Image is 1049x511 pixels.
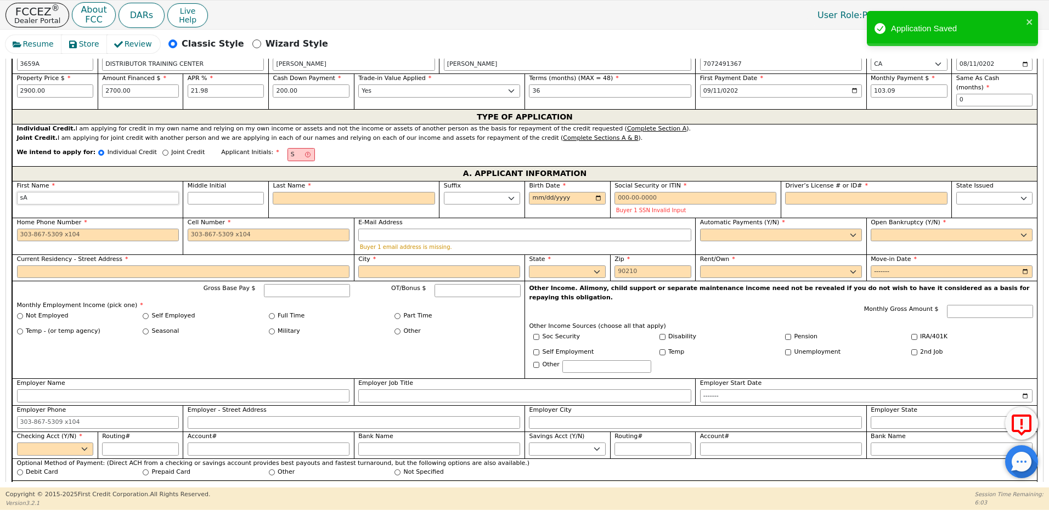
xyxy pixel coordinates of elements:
[14,17,60,24] p: Dealer Portal
[358,219,403,226] span: E-Mail Address
[5,490,210,499] p: Copyright © 2015- 2025 First Credit Corporation.
[360,244,690,250] p: Buyer 1 email address is missing.
[150,491,210,498] span: All Rights Reserved.
[188,433,217,440] span: Account#
[444,182,461,189] span: Suffix
[911,334,917,340] input: Y/N
[533,349,539,355] input: Y/N
[529,322,1033,331] p: Other Income Sources (choose all that apply)
[891,22,1023,35] div: Application Saved
[529,284,1033,302] p: Other Income. Alimony, child support or separate maintenance income need not be revealed if you d...
[700,379,762,387] span: Employer Start Date
[358,75,431,82] span: Trade-in Value Applied
[26,311,68,321] label: Not Employed
[61,35,108,53] button: Store
[17,182,55,189] span: First Name
[188,406,267,413] span: Employer - Street Address
[871,256,917,263] span: Move-in Date
[700,75,763,82] span: First Payment Date
[23,38,54,50] span: Resume
[273,75,341,82] span: Cash Down Payment
[278,468,295,477] label: Other
[107,35,160,53] button: Review
[17,134,58,141] strong: Joint Credit.
[204,285,256,292] span: Gross Base Pay $
[278,311,304,321] label: Full Time
[956,182,994,189] span: State Issued
[463,167,586,181] span: A. APPLICANT INFORMATION
[700,256,735,263] span: Rent/Own
[17,256,128,263] span: Current Residency - Street Address
[108,148,157,157] p: Individual Credit
[17,148,96,166] span: We intend to apply for:
[358,433,393,440] span: Bank Name
[152,311,195,321] label: Self Employed
[807,4,907,26] p: Primary
[17,124,1033,134] div: I am applying for credit in my own name and relying on my own income or assets and not the income...
[529,433,584,440] span: Savings Acct (Y/N)
[17,219,87,226] span: Home Phone Number
[700,219,785,226] span: Automatic Payments (Y/N)
[911,349,917,355] input: Y/N
[17,134,1033,143] div: I am applying for joint credit with another person and we are applying in each of our names and r...
[14,6,60,17] p: FCCEZ
[125,38,152,50] span: Review
[391,285,426,292] span: OT/Bonus $
[171,148,205,157] p: Joint Credit
[785,182,867,189] span: Driver’s License # or ID#
[668,348,684,357] label: Temp
[529,406,571,413] span: Employer City
[700,433,730,440] span: Account#
[17,75,71,82] span: Property Price $
[102,75,166,82] span: Amount Financed $
[614,265,691,279] input: 90210
[956,58,1033,71] input: YYYY-MM-DD
[1026,15,1034,28] button: close
[785,349,791,355] input: Y/N
[614,433,642,440] span: Routing#
[975,490,1044,498] p: Session Time Remaining:
[543,360,560,370] label: Other
[17,416,179,429] input: 303-867-5309 x104
[167,3,208,27] button: LiveHelp
[543,332,580,342] label: Soc Security
[404,468,444,477] label: Not Specified
[17,229,179,242] input: 303-867-5309 x104
[404,311,432,321] label: Part Time
[81,15,106,24] p: FCC
[497,481,552,495] span: REFERENCES
[79,38,99,50] span: Store
[668,332,696,342] label: Disability
[152,468,190,477] label: Prepaid Card
[188,182,226,189] span: Middle Initial
[188,84,264,98] input: xx.xx%
[182,37,244,50] p: Classic Style
[266,37,328,50] p: Wizard Style
[614,192,776,205] input: 000-00-0000
[871,433,906,440] span: Bank Name
[794,348,841,357] label: Unemployment
[5,3,69,27] button: FCCEZ®Dealer Portal
[529,192,606,205] input: YYYY-MM-DD
[659,334,666,340] input: Y/N
[627,125,686,132] u: Complete Section A
[614,182,686,189] span: Social Security or ITIN
[817,10,862,20] span: User Role :
[5,499,210,507] p: Version 3.2.1
[614,256,630,263] span: Zip
[871,75,935,82] span: Monthly Payment $
[278,327,300,336] label: Military
[273,182,311,189] span: Last Name
[26,468,58,477] label: Debit Card
[179,7,196,15] span: Live
[807,4,907,26] a: User Role:Primary
[17,433,82,440] span: Checking Acct (Y/N)
[358,256,376,263] span: City
[785,334,791,340] input: Y/N
[358,379,413,387] span: Employer Job Title
[563,134,638,141] u: Complete Sections A & B
[920,332,948,342] label: IRA/401K
[659,349,666,355] input: Y/N
[529,182,566,189] span: Birth Date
